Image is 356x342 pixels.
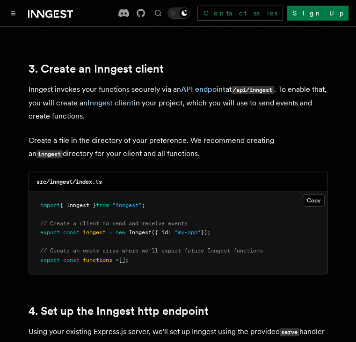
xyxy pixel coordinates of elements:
[83,257,112,263] span: functions
[29,134,328,161] p: Create a file in the directory of your preference. We recommend creating an directory for your cl...
[36,150,63,158] code: inngest
[287,6,349,21] a: Sign Up
[142,202,145,208] span: ;
[112,202,142,208] span: "inngest"
[29,62,164,75] a: 3. Create an Inngest client
[29,305,209,318] a: 4. Set up the Inngest http endpoint
[40,257,60,263] span: export
[109,229,112,236] span: =
[83,229,106,236] span: inngest
[116,257,119,263] span: =
[181,85,225,94] a: API endpoint
[153,7,164,19] button: Find something...
[63,229,80,236] span: const
[116,229,125,236] span: new
[29,83,328,123] p: Inngest invokes your functions securely via an at . To enable that, you will create an in your pr...
[60,202,96,208] span: { Inngest }
[87,98,134,107] a: Inngest client
[280,328,299,336] code: serve
[40,229,60,236] span: export
[303,194,325,207] button: Copy
[197,6,283,21] a: Contact sales
[96,202,109,208] span: from
[129,229,152,236] span: Inngest
[7,7,19,19] button: Toggle navigation
[232,86,274,94] code: /api/inngest
[63,257,80,263] span: const
[152,229,168,236] span: ({ id
[167,7,190,19] button: Toggle dark mode
[40,220,188,227] span: // Create a client to send and receive events
[174,229,201,236] span: "my-app"
[40,202,60,208] span: import
[201,229,211,236] span: });
[36,178,102,185] code: src/inngest/index.ts
[40,247,263,254] span: // Create an empty array where we'll export future Inngest functions
[119,257,129,263] span: [];
[168,229,171,236] span: :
